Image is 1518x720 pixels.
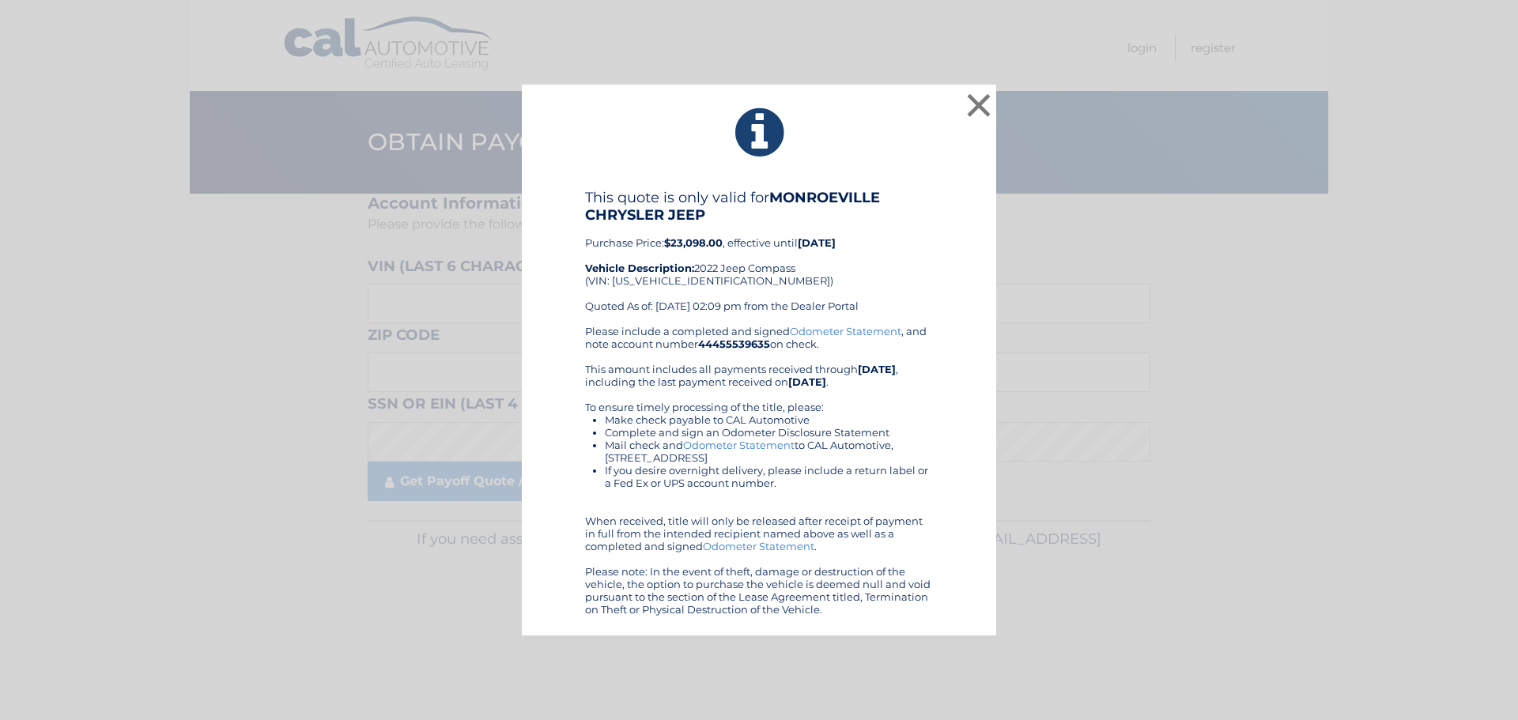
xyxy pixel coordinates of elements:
[605,439,933,464] li: Mail check and to CAL Automotive, [STREET_ADDRESS]
[585,189,933,224] h4: This quote is only valid for
[605,413,933,426] li: Make check payable to CAL Automotive
[585,262,694,274] strong: Vehicle Description:
[858,363,896,375] b: [DATE]
[585,325,933,616] div: Please include a completed and signed , and note account number on check. This amount includes al...
[698,337,770,350] b: 44455539635
[788,375,826,388] b: [DATE]
[798,236,836,249] b: [DATE]
[664,236,723,249] b: $23,098.00
[703,540,814,552] a: Odometer Statement
[683,439,795,451] a: Odometer Statement
[605,464,933,489] li: If you desire overnight delivery, please include a return label or a Fed Ex or UPS account number.
[963,89,995,121] button: ×
[790,325,901,337] a: Odometer Statement
[585,189,933,325] div: Purchase Price: , effective until 2022 Jeep Compass (VIN: [US_VEHICLE_IDENTIFICATION_NUMBER]) Quo...
[585,189,880,224] b: MONROEVILLE CHRYSLER JEEP
[605,426,933,439] li: Complete and sign an Odometer Disclosure Statement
